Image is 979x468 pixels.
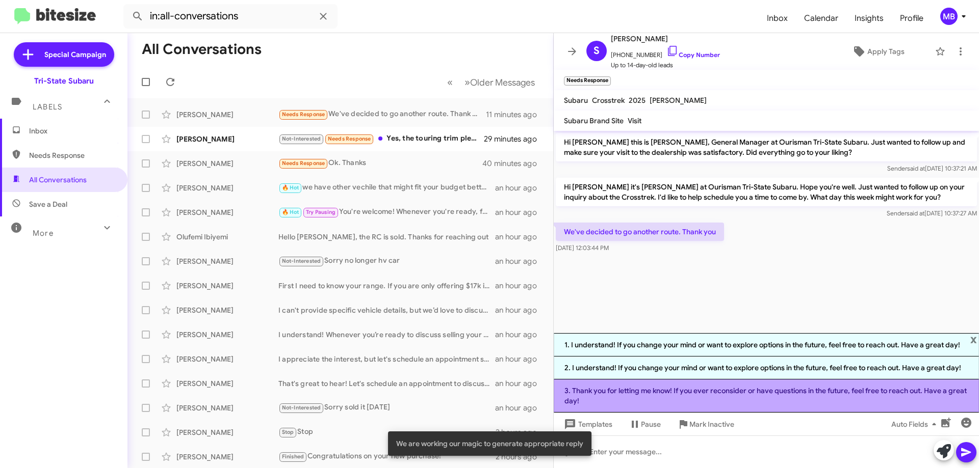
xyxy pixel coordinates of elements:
span: Templates [562,415,612,433]
span: Needs Response [282,111,325,118]
span: x [970,333,977,345]
div: I understand! Whenever you’re ready to discuss selling your vehicle, feel free to reach out. We’r... [278,329,495,340]
span: S [594,43,600,59]
div: MB [940,8,958,25]
div: [PERSON_NAME] [176,256,278,266]
span: [PERSON_NAME] [611,33,720,45]
div: [PERSON_NAME] [176,378,278,389]
div: an hour ago [495,256,545,266]
h1: All Conversations [142,41,262,58]
a: Profile [892,4,932,33]
p: Hi [PERSON_NAME] it's [PERSON_NAME] at Ourisman Tri-State Subaru. Hope you're well. Just wanted t... [556,178,977,206]
li: 2. I understand! If you change your mind or want to explore options in the future, feel free to r... [554,356,979,379]
li: 1. I understand! If you change your mind or want to explore options in the future, feel free to r... [554,333,979,356]
span: Needs Response [29,150,116,160]
div: I appreciate the interest, but let's schedule an appointment so we can evaluate the Mustang and m... [278,354,495,364]
div: [PERSON_NAME] [176,134,278,144]
div: Sorry no longer hv car [278,255,495,267]
span: Subaru Brand Site [564,116,624,125]
div: an hour ago [495,403,545,413]
div: [PERSON_NAME] [176,158,278,169]
span: Insights [846,4,892,33]
span: said at [907,209,924,217]
button: Mark Inactive [669,415,742,433]
div: an hour ago [495,305,545,315]
div: You're welcome! Whenever you're ready, feel free to reach out to schedule your appointment. Looki... [278,206,495,218]
small: Needs Response [564,76,611,86]
span: 2025 [629,96,646,105]
span: « [447,76,453,89]
span: Auto Fields [891,415,940,433]
span: Not-Interested [282,404,321,411]
button: Previous [441,72,459,93]
span: Pause [641,415,661,433]
div: [PERSON_NAME] [176,427,278,437]
button: Next [458,72,541,93]
span: Save a Deal [29,199,67,209]
button: MB [932,8,968,25]
div: [PERSON_NAME] [176,354,278,364]
span: Inbox [29,126,116,136]
span: [PERSON_NAME] [650,96,707,105]
span: 🔥 Hot [282,184,299,191]
span: More [33,229,54,238]
span: Not-Interested [282,258,321,264]
span: 🔥 Hot [282,209,299,215]
div: [PERSON_NAME] [176,183,278,193]
div: I can't provide specific vehicle details, but we’d love to discuss your 2023 Forester Wilderness ... [278,305,495,315]
span: Inbox [759,4,796,33]
div: [PERSON_NAME] [176,281,278,291]
span: [DATE] 12:03:44 PM [556,244,609,252]
span: Not-Interested [282,135,321,142]
div: an hour ago [495,329,545,340]
nav: Page navigation example [442,72,541,93]
div: an hour ago [495,281,545,291]
div: [PERSON_NAME] [176,329,278,340]
div: Hello [PERSON_NAME], the RC is sold. Thanks for reaching out [278,232,495,242]
div: Stop [278,426,496,438]
div: an hour ago [495,378,545,389]
div: [PERSON_NAME] [176,403,278,413]
p: We've decided to go another route. Thank you [556,223,724,241]
span: Mark Inactive [689,415,734,433]
span: Sender [DATE] 10:37:21 AM [887,164,977,172]
button: Auto Fields [883,415,948,433]
div: an hour ago [495,183,545,193]
div: That's great to hear! Let's schedule an appointment to discuss the details and get a better idea ... [278,378,495,389]
a: Calendar [796,4,846,33]
span: Labels [33,102,62,112]
span: said at [907,164,925,172]
div: Tri-State Subaru [34,76,94,86]
div: [PERSON_NAME] [176,305,278,315]
div: Yes, the touring trim please. [278,133,484,145]
span: Sender [DATE] 10:37:27 AM [887,209,977,217]
span: All Conversations [29,175,87,185]
div: Ok. Thanks [278,157,484,169]
button: Templates [554,415,621,433]
span: Subaru [564,96,588,105]
div: We've decided to go another route. Thank you [278,108,486,120]
div: 40 minutes ago [484,158,545,169]
div: [PERSON_NAME] [176,452,278,462]
span: Apply Tags [867,42,905,61]
div: [PERSON_NAME] [176,109,278,120]
button: Pause [621,415,669,433]
li: 3. Thank you for letting me know! If you ever reconsider or have questions in the future, feel fr... [554,379,979,412]
a: Special Campaign [14,42,114,67]
div: Congratulations on your new purchase! [278,451,496,462]
span: Crosstrek [592,96,625,105]
div: 29 minutes ago [484,134,545,144]
span: Up to 14-day-old leads [611,60,720,70]
div: 11 minutes ago [486,109,545,120]
div: an hour ago [495,232,545,242]
span: Visit [628,116,641,125]
div: an hour ago [495,354,545,364]
button: Apply Tags [826,42,930,61]
span: Finished [282,453,304,460]
a: Copy Number [666,51,720,59]
input: Search [123,4,338,29]
div: an hour ago [495,207,545,217]
span: Needs Response [328,135,371,142]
